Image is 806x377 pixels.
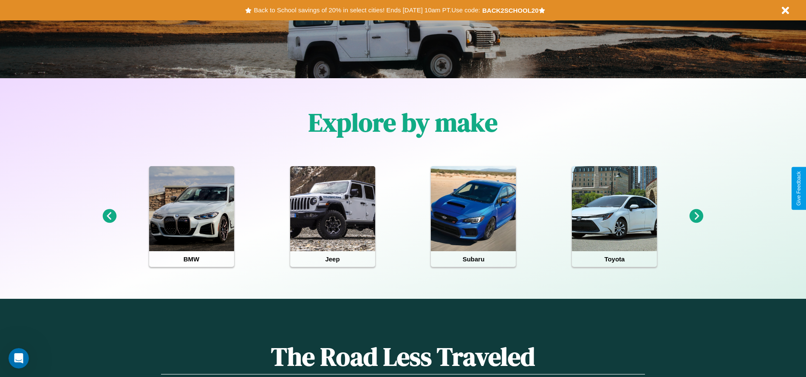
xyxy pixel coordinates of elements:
[149,251,234,267] h4: BMW
[796,171,802,206] div: Give Feedback
[308,105,498,140] h1: Explore by make
[290,251,375,267] h4: Jeep
[161,339,645,374] h1: The Road Less Traveled
[252,4,482,16] button: Back to School savings of 20% in select cities! Ends [DATE] 10am PT.Use code:
[482,7,539,14] b: BACK2SCHOOL20
[431,251,516,267] h4: Subaru
[8,348,29,368] iframe: Intercom live chat
[572,251,657,267] h4: Toyota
